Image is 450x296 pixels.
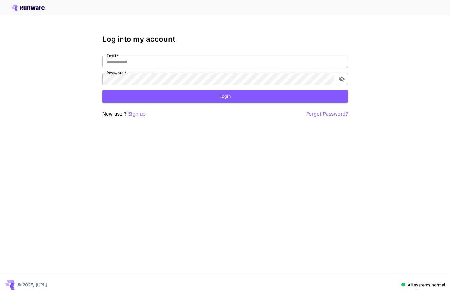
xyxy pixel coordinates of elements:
[102,90,348,103] button: Login
[102,35,348,44] h3: Log into my account
[128,110,146,118] button: Sign up
[102,110,146,118] p: New user?
[17,282,47,288] p: © 2025, [URL]
[408,282,445,288] p: All systems normal
[107,53,119,58] label: Email
[306,110,348,118] button: Forgot Password?
[107,70,126,75] label: Password
[336,74,347,85] button: toggle password visibility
